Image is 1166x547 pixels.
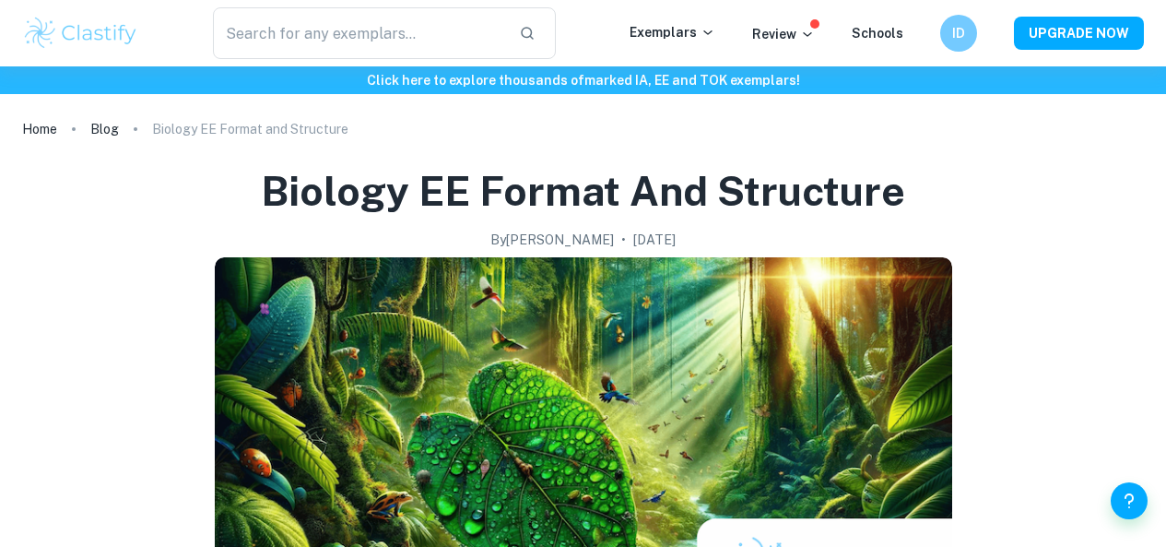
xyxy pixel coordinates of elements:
[152,119,348,139] p: Biology EE Format and Structure
[1111,482,1148,519] button: Help and Feedback
[4,70,1162,90] h6: Click here to explore thousands of marked IA, EE and TOK exemplars !
[490,230,614,250] h2: By [PERSON_NAME]
[621,230,626,250] p: •
[1014,17,1144,50] button: UPGRADE NOW
[752,24,815,44] p: Review
[633,230,676,250] h2: [DATE]
[630,22,715,42] p: Exemplars
[948,23,970,43] h6: ID
[90,116,119,142] a: Blog
[852,26,903,41] a: Schools
[213,7,504,59] input: Search for any exemplars...
[940,15,977,52] button: ID
[261,164,905,219] h1: Biology EE Format and Structure
[22,116,57,142] a: Home
[22,15,139,52] img: Clastify logo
